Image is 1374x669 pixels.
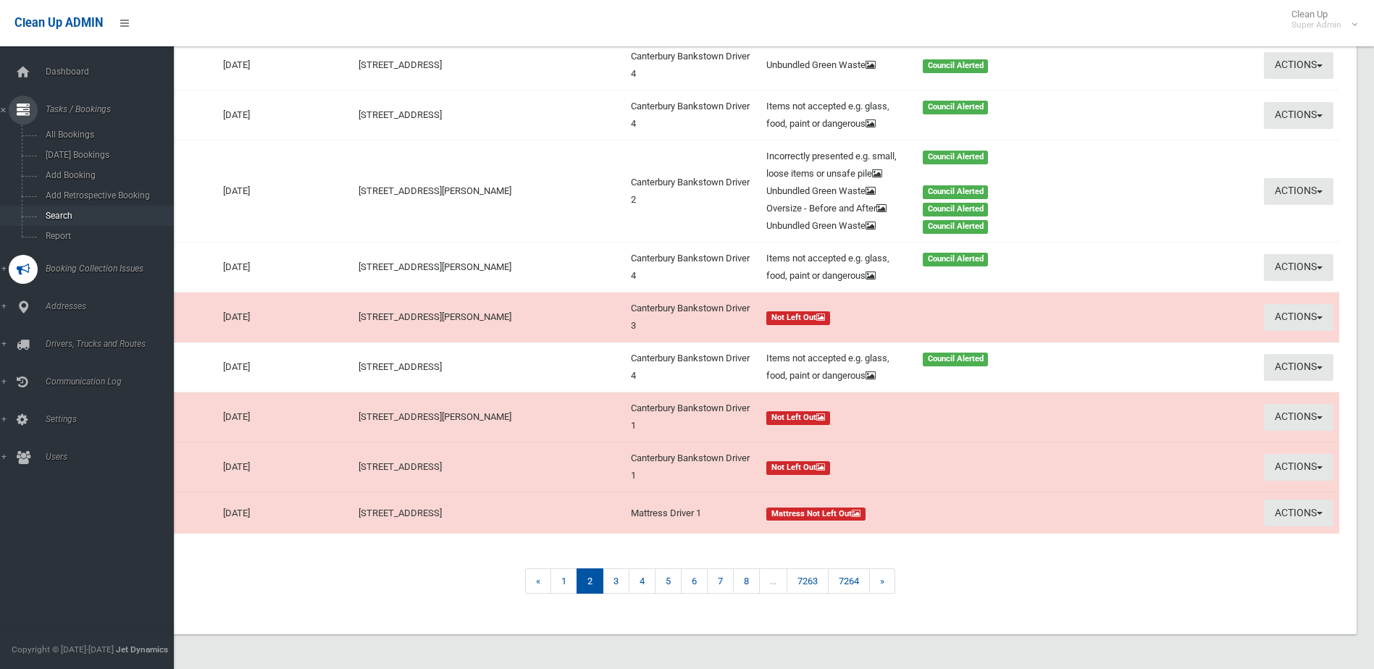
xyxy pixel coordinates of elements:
[217,342,353,392] td: [DATE]
[758,182,914,200] div: Unbundled Green Waste
[41,170,172,180] span: Add Booking
[869,568,895,594] a: »
[758,56,914,74] div: Unbundled Green Waste
[758,217,914,235] div: Unbundled Green Waste
[116,644,168,655] strong: Jet Dynamics
[681,568,708,594] a: 6
[217,91,353,140] td: [DATE]
[707,568,734,594] a: 7
[787,568,829,594] a: 7263
[41,130,172,140] span: All Bookings
[923,220,989,234] span: Council Alerted
[217,140,353,243] td: [DATE]
[766,311,830,325] span: Not Left Out
[766,461,830,475] span: Not Left Out
[625,140,761,243] td: Canterbury Bankstown Driver 2
[1264,500,1333,526] button: Actions
[217,492,353,534] td: [DATE]
[217,392,353,442] td: [DATE]
[766,98,1061,132] a: Items not accepted e.g. glass, food, paint or dangerous Council Alerted
[1264,454,1333,481] button: Actions
[353,392,624,442] td: [STREET_ADDRESS][PERSON_NAME]
[217,293,353,342] td: [DATE]
[1264,304,1333,331] button: Actions
[1264,178,1333,205] button: Actions
[625,392,761,442] td: Canterbury Bankstown Driver 1
[41,190,172,201] span: Add Retrospective Booking
[353,140,624,243] td: [STREET_ADDRESS][PERSON_NAME]
[41,414,185,424] span: Settings
[758,350,914,384] div: Items not accepted e.g. glass, food, paint or dangerous
[41,211,172,221] span: Search
[923,253,989,266] span: Council Alerted
[353,91,624,140] td: [STREET_ADDRESS]
[41,150,172,160] span: [DATE] Bookings
[525,568,551,594] a: «
[758,200,914,217] div: Oversize - Before and After
[923,101,989,114] span: Council Alerted
[758,250,914,285] div: Items not accepted e.g. glass, food, paint or dangerous
[625,41,761,91] td: Canterbury Bankstown Driver 4
[625,243,761,293] td: Canterbury Bankstown Driver 4
[353,442,624,492] td: [STREET_ADDRESS]
[577,568,603,594] span: 2
[353,243,624,293] td: [STREET_ADDRESS][PERSON_NAME]
[41,452,185,462] span: Users
[41,104,185,114] span: Tasks / Bookings
[550,568,577,594] a: 1
[625,293,761,342] td: Canterbury Bankstown Driver 3
[766,250,1061,285] a: Items not accepted e.g. glass, food, paint or dangerous Council Alerted
[353,293,624,342] td: [STREET_ADDRESS][PERSON_NAME]
[625,442,761,492] td: Canterbury Bankstown Driver 1
[625,492,761,534] td: Mattress Driver 1
[625,91,761,140] td: Canterbury Bankstown Driver 4
[923,353,989,366] span: Council Alerted
[1264,354,1333,381] button: Actions
[12,644,114,655] span: Copyright © [DATE]-[DATE]
[353,41,624,91] td: [STREET_ADDRESS]
[1264,102,1333,129] button: Actions
[41,339,185,349] span: Drivers, Trucks and Routes
[766,508,866,521] span: Mattress Not Left Out
[603,568,629,594] a: 3
[41,264,185,274] span: Booking Collection Issues
[41,231,172,241] span: Report
[1264,52,1333,79] button: Actions
[923,59,989,73] span: Council Alerted
[766,458,1061,476] a: Not Left Out
[1291,20,1341,30] small: Super Admin
[217,442,353,492] td: [DATE]
[1264,254,1333,281] button: Actions
[353,342,624,392] td: [STREET_ADDRESS]
[923,185,989,199] span: Council Alerted
[625,342,761,392] td: Canterbury Bankstown Driver 4
[41,67,185,77] span: Dashboard
[733,568,760,594] a: 8
[766,148,1061,235] a: Incorrectly presented e.g. small, loose items or unsafe pile Council Alerted Unbundled Green Wast...
[353,492,624,534] td: [STREET_ADDRESS]
[629,568,655,594] a: 4
[759,568,787,594] span: ...
[828,568,870,594] a: 7264
[766,308,1061,326] a: Not Left Out
[766,505,1061,522] a: Mattress Not Left Out
[766,408,1061,426] a: Not Left Out
[41,376,185,387] span: Communication Log
[923,151,989,164] span: Council Alerted
[766,411,830,425] span: Not Left Out
[758,98,914,132] div: Items not accepted e.g. glass, food, paint or dangerous
[923,203,989,216] span: Council Alerted
[655,568,682,594] a: 5
[1284,9,1356,30] span: Clean Up
[217,41,353,91] td: [DATE]
[1264,404,1333,431] button: Actions
[14,16,103,30] span: Clean Up ADMIN
[41,301,185,311] span: Addresses
[217,243,353,293] td: [DATE]
[758,148,914,182] div: Incorrectly presented e.g. small, loose items or unsafe pile
[766,56,1061,74] a: Unbundled Green Waste Council Alerted
[766,350,1061,384] a: Items not accepted e.g. glass, food, paint or dangerous Council Alerted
